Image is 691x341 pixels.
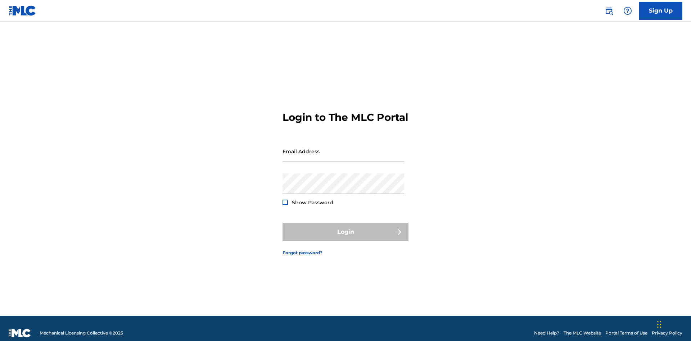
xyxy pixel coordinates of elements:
[657,314,661,335] div: Drag
[620,4,635,18] div: Help
[602,4,616,18] a: Public Search
[292,199,333,206] span: Show Password
[283,111,408,124] h3: Login to The MLC Portal
[283,250,322,256] a: Forgot password?
[639,2,682,20] a: Sign Up
[9,5,36,16] img: MLC Logo
[40,330,123,336] span: Mechanical Licensing Collective © 2025
[605,6,613,15] img: search
[652,330,682,336] a: Privacy Policy
[605,330,647,336] a: Portal Terms of Use
[623,6,632,15] img: help
[655,306,691,341] iframe: Chat Widget
[534,330,559,336] a: Need Help?
[9,329,31,337] img: logo
[564,330,601,336] a: The MLC Website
